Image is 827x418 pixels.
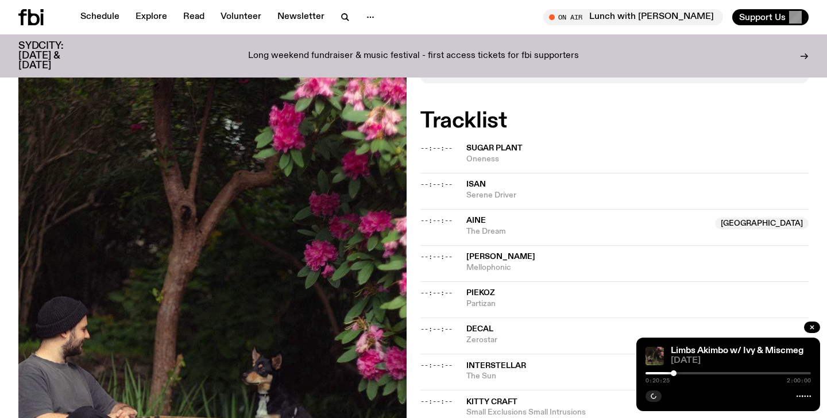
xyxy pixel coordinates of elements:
[129,9,174,25] a: Explore
[671,357,811,365] span: [DATE]
[74,9,126,25] a: Schedule
[466,299,809,309] span: Partizan
[466,398,517,406] span: Kitty Craft
[466,335,809,346] span: Zerostar
[420,111,809,131] h2: Tracklist
[420,216,453,225] span: --:--:--
[466,371,809,382] span: The Sun
[420,252,453,261] span: --:--:--
[466,216,486,225] span: Aine
[466,190,809,201] span: Serene Driver
[715,218,809,229] span: [GEOGRAPHIC_DATA]
[18,41,92,71] h3: SYDCITY: [DATE] & [DATE]
[787,378,811,384] span: 2:00:00
[270,9,331,25] a: Newsletter
[466,144,523,152] span: Sugar Plant
[420,397,453,406] span: --:--:--
[466,226,708,237] span: The Dream
[543,9,723,25] button: On AirLunch with [PERSON_NAME]
[420,361,453,370] span: --:--:--
[466,362,526,370] span: Interstellar
[466,154,809,165] span: Oneness
[466,253,535,261] span: [PERSON_NAME]
[176,9,211,25] a: Read
[466,407,809,418] span: Small Exclusions Small Intrusions
[420,288,453,297] span: --:--:--
[420,324,453,334] span: --:--:--
[420,144,453,153] span: --:--:--
[248,51,579,61] p: Long weekend fundraiser & music festival - first access tickets for fbi supporters
[739,12,786,22] span: Support Us
[646,347,664,365] img: Jackson sits at an outdoor table, legs crossed and gazing at a black and brown dog also sitting a...
[466,262,809,273] span: Mellophonic
[214,9,268,25] a: Volunteer
[466,289,495,297] span: Piekoz
[732,9,809,25] button: Support Us
[466,180,486,188] span: Isan
[420,180,453,189] span: --:--:--
[646,378,670,384] span: 0:20:25
[671,346,803,355] a: Limbs Akimbo w/ Ivy & Miscmeg
[466,325,493,333] span: Decal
